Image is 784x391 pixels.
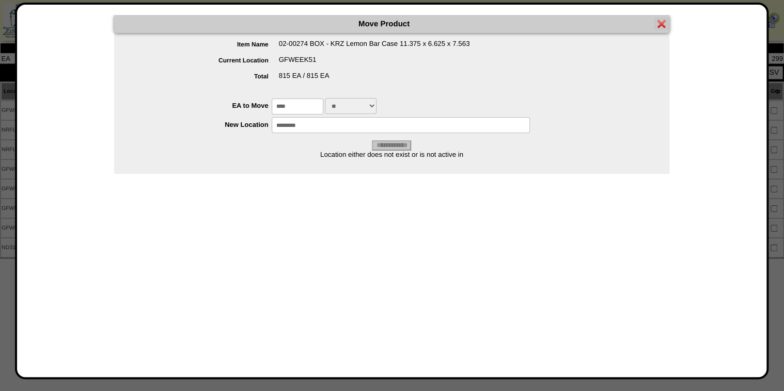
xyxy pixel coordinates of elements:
div: 815 EA / 815 EA [135,72,669,88]
div: GFWEEK51 [135,56,669,72]
img: error.gif [657,20,666,28]
label: Current Location [135,57,279,64]
label: Total [135,73,279,80]
label: New Location [135,121,272,128]
div: Location either does not exist or is not active in [114,151,669,158]
label: Item Name [135,41,279,48]
div: 02-00274 BOX - KRZ Lemon Bar Case 11.375 x 6.625 x 7.563 [135,40,669,56]
div: Move Product [114,15,669,33]
label: EA to Move [135,102,272,109]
